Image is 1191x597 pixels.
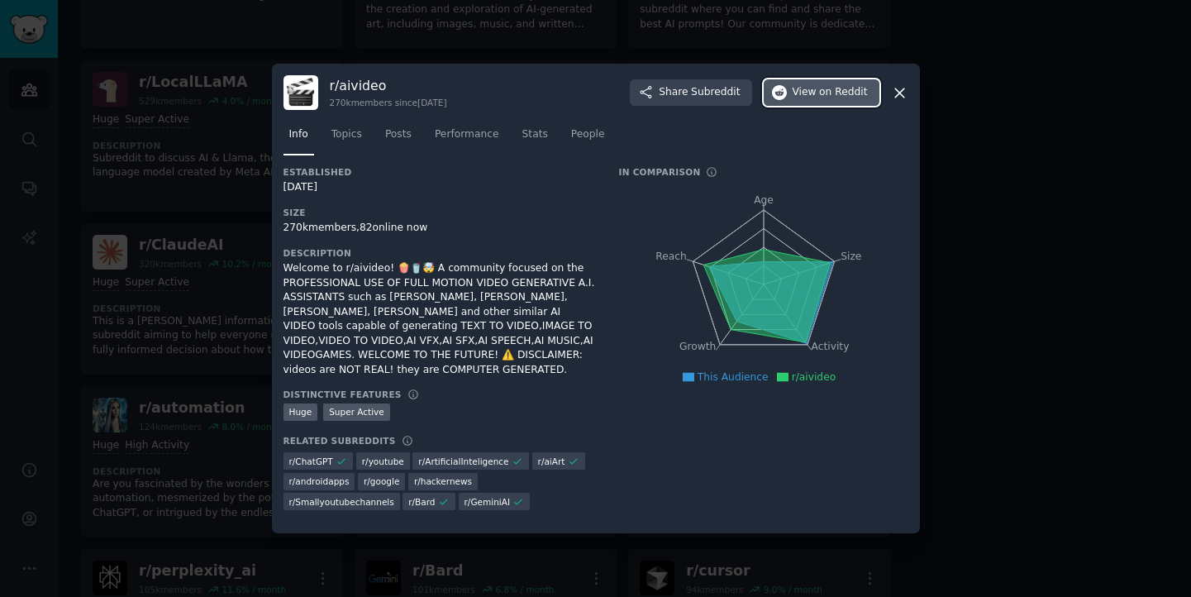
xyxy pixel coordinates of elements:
div: 270k members since [DATE] [330,97,447,108]
a: People [565,122,611,155]
h3: r/ aivideo [330,77,447,94]
span: r/ youtube [362,456,404,467]
h3: Related Subreddits [283,435,396,447]
a: Stats [517,122,554,155]
span: r/aivideo [792,371,836,383]
span: on Reddit [819,85,867,100]
button: ShareSubreddit [630,79,751,106]
div: [DATE] [283,180,596,195]
div: Huge [283,404,318,421]
span: r/ Bard [408,496,435,508]
a: Topics [326,122,368,155]
tspan: Growth [679,341,716,352]
span: r/ hackernews [414,475,472,487]
h3: Size [283,207,596,218]
span: View [793,85,868,100]
h3: In Comparison [619,166,701,178]
div: 270k members, 82 online now [283,221,596,236]
div: Welcome to r/aivideo! 🍿🥤🤯 A community focused on the PROFESSIONAL USE OF FULL MOTION VIDEO GENERA... [283,261,596,377]
span: r/ google [364,475,399,487]
span: Subreddit [691,85,740,100]
span: r/ ChatGPT [289,456,333,467]
a: Info [283,122,314,155]
img: aivideo [283,75,318,110]
span: This Audience [698,371,769,383]
span: r/ ArtificialInteligence [418,456,508,467]
tspan: Age [754,194,774,206]
div: Super Active [323,404,390,421]
a: Performance [429,122,505,155]
h3: Distinctive Features [283,389,402,400]
span: r/ GeminiAI [464,496,510,508]
tspan: Size [841,251,861,262]
span: Stats [522,127,548,142]
h3: Established [283,166,596,178]
span: Posts [385,127,412,142]
tspan: Activity [811,341,849,352]
a: Posts [379,122,417,155]
span: Share [659,85,740,100]
tspan: Reach [655,251,687,262]
h3: Description [283,247,596,259]
span: Topics [331,127,362,142]
span: r/ androidapps [289,475,350,487]
span: Performance [435,127,499,142]
button: Viewon Reddit [764,79,879,106]
span: Info [289,127,308,142]
span: People [571,127,605,142]
span: r/ Smallyoutubechannels [289,496,394,508]
span: r/ aiArt [538,456,565,467]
